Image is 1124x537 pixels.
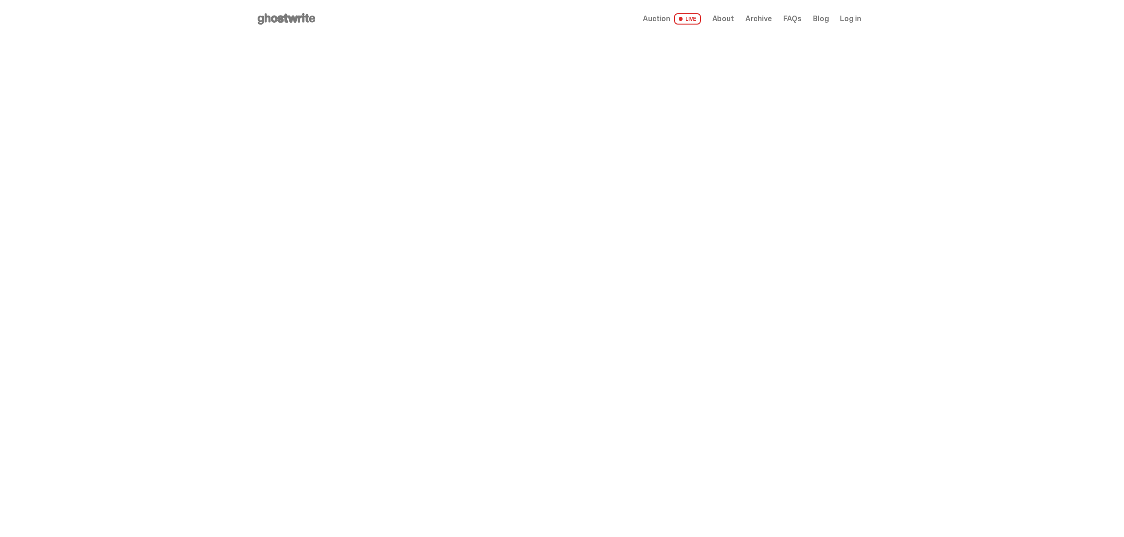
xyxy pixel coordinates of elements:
[643,15,670,23] span: Auction
[813,15,829,23] a: Blog
[712,15,734,23] a: About
[745,15,772,23] a: Archive
[674,13,701,25] span: LIVE
[783,15,802,23] a: FAQs
[643,13,700,25] a: Auction LIVE
[840,15,861,23] a: Log in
